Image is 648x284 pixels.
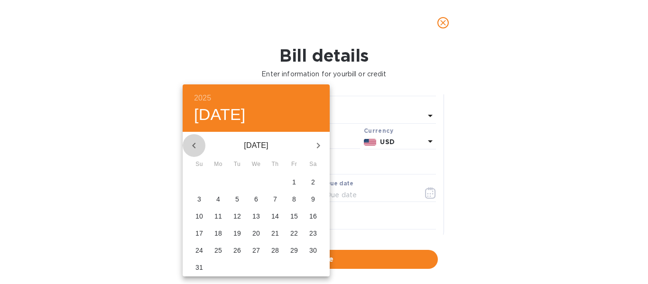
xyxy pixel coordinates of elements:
[252,211,260,221] p: 13
[210,208,227,225] button: 11
[191,225,208,242] button: 17
[254,194,258,204] p: 6
[233,211,241,221] p: 12
[286,242,303,259] button: 29
[292,194,296,204] p: 8
[292,177,296,187] p: 1
[309,211,317,221] p: 16
[311,194,315,204] p: 9
[248,242,265,259] button: 27
[191,160,208,169] span: Su
[271,211,279,221] p: 14
[205,140,307,151] p: [DATE]
[191,191,208,208] button: 3
[309,229,317,238] p: 23
[311,177,315,187] p: 2
[195,229,203,238] p: 17
[286,160,303,169] span: Fr
[248,160,265,169] span: We
[210,242,227,259] button: 25
[235,194,239,204] p: 5
[195,246,203,255] p: 24
[267,225,284,242] button: 21
[229,208,246,225] button: 12
[194,92,211,105] button: 2025
[229,160,246,169] span: Tu
[267,242,284,259] button: 28
[273,194,277,204] p: 7
[286,174,303,191] button: 1
[267,208,284,225] button: 14
[197,194,201,204] p: 3
[248,225,265,242] button: 20
[305,191,322,208] button: 9
[290,229,298,238] p: 22
[267,160,284,169] span: Th
[305,208,322,225] button: 16
[271,246,279,255] p: 28
[309,246,317,255] p: 30
[267,191,284,208] button: 7
[290,246,298,255] p: 29
[191,259,208,276] button: 31
[210,160,227,169] span: Mo
[286,225,303,242] button: 22
[305,225,322,242] button: 23
[248,191,265,208] button: 6
[248,208,265,225] button: 13
[229,191,246,208] button: 5
[214,229,222,238] p: 18
[290,211,298,221] p: 15
[229,242,246,259] button: 26
[195,263,203,272] p: 31
[191,242,208,259] button: 24
[305,160,322,169] span: Sa
[286,208,303,225] button: 15
[305,174,322,191] button: 2
[216,194,220,204] p: 4
[233,229,241,238] p: 19
[210,225,227,242] button: 18
[214,211,222,221] p: 11
[194,105,246,125] button: [DATE]
[271,229,279,238] p: 21
[252,229,260,238] p: 20
[214,246,222,255] p: 25
[210,191,227,208] button: 4
[305,242,322,259] button: 30
[195,211,203,221] p: 10
[233,246,241,255] p: 26
[286,191,303,208] button: 8
[191,208,208,225] button: 10
[252,246,260,255] p: 27
[229,225,246,242] button: 19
